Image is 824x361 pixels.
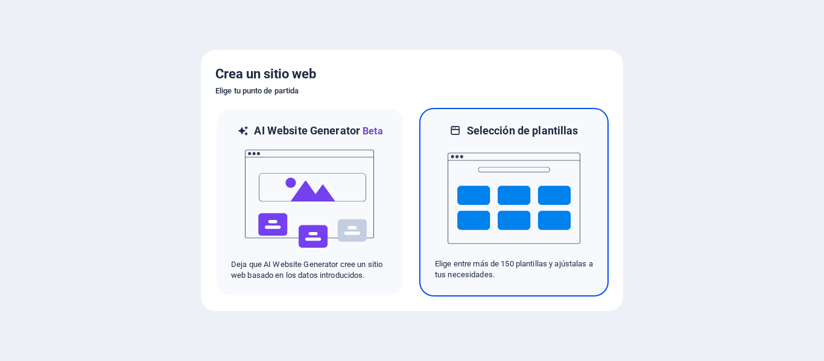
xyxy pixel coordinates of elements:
span: Beta [360,125,383,137]
img: ai [244,139,376,259]
h6: Elige tu punto de partida [215,84,609,98]
h6: AI Website Generator [254,124,382,139]
h5: Crea un sitio web [215,64,609,84]
div: AI Website GeneratorBetaaiDeja que AI Website Generator cree un sitio web basado en los datos int... [215,108,405,297]
h6: Selección de plantillas [467,124,578,138]
p: Elige entre más de 150 plantillas y ajústalas a tus necesidades. [435,259,593,280]
p: Deja que AI Website Generator cree un sitio web basado en los datos introducidos. [231,259,389,281]
div: Selección de plantillasElige entre más de 150 plantillas y ajústalas a tus necesidades. [419,108,609,297]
